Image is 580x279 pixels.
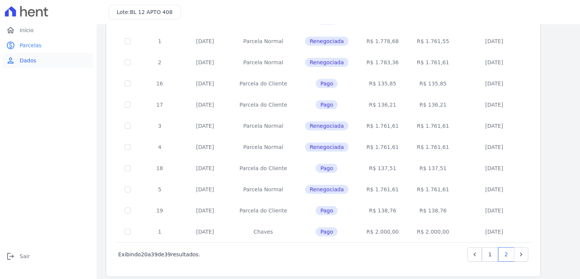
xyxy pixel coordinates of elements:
[125,165,131,171] input: Só é possível selecionar pagamentos em aberto
[180,73,230,94] td: [DATE]
[20,26,34,34] span: Início
[458,221,530,242] td: [DATE]
[230,221,296,242] td: Chaves
[514,247,528,262] a: Next
[305,121,348,130] span: Renegociada
[408,221,458,242] td: R$ 2.000,00
[125,123,131,129] input: Só é possível selecionar pagamentos em aberto
[140,179,180,200] td: 5
[358,73,408,94] td: R$ 135,85
[458,73,530,94] td: [DATE]
[151,251,158,257] span: 39
[6,56,15,65] i: person
[140,221,180,242] td: 1
[408,31,458,52] td: R$ 1.761,55
[408,73,458,94] td: R$ 135,85
[125,144,131,150] input: Só é possível selecionar pagamentos em aberto
[3,53,94,68] a: personDados
[316,227,338,236] span: Pago
[3,23,94,38] a: homeInício
[358,200,408,221] td: R$ 138,76
[230,179,296,200] td: Parcela Normal
[230,52,296,73] td: Parcela Normal
[358,31,408,52] td: R$ 1.778,68
[458,94,530,115] td: [DATE]
[130,9,173,15] span: BL 12 APTO 408
[316,79,338,88] span: Pago
[305,185,348,194] span: Renegociada
[118,251,200,258] p: Exibindo a de resultados.
[230,94,296,115] td: Parcela do Cliente
[408,158,458,179] td: R$ 137,51
[408,52,458,73] td: R$ 1.761,61
[117,8,173,16] h3: Lote:
[20,42,42,49] span: Parcelas
[20,253,30,260] span: Sair
[125,38,131,44] input: Só é possível selecionar pagamentos em aberto
[408,136,458,158] td: R$ 1.761,61
[6,252,15,261] i: logout
[305,58,348,67] span: Renegociada
[458,158,530,179] td: [DATE]
[482,247,498,262] a: 1
[458,52,530,73] td: [DATE]
[230,158,296,179] td: Parcela do Cliente
[458,31,530,52] td: [DATE]
[458,179,530,200] td: [DATE]
[467,247,482,262] a: Previous
[180,115,230,136] td: [DATE]
[180,200,230,221] td: [DATE]
[358,52,408,73] td: R$ 1.783,36
[125,208,131,214] input: Só é possível selecionar pagamentos em aberto
[316,206,338,215] span: Pago
[458,200,530,221] td: [DATE]
[230,200,296,221] td: Parcela do Cliente
[20,57,36,64] span: Dados
[125,186,131,192] input: Só é possível selecionar pagamentos em aberto
[180,158,230,179] td: [DATE]
[3,249,94,264] a: logoutSair
[6,26,15,35] i: home
[125,59,131,65] input: Só é possível selecionar pagamentos em aberto
[305,37,348,46] span: Renegociada
[408,94,458,115] td: R$ 136,21
[230,31,296,52] td: Parcela Normal
[316,100,338,109] span: Pago
[180,31,230,52] td: [DATE]
[140,31,180,52] td: 1
[140,158,180,179] td: 18
[164,251,171,257] span: 39
[408,115,458,136] td: R$ 1.761,61
[358,221,408,242] td: R$ 2.000,00
[140,136,180,158] td: 4
[358,158,408,179] td: R$ 137,51
[6,41,15,50] i: paid
[180,136,230,158] td: [DATE]
[125,102,131,108] input: Só é possível selecionar pagamentos em aberto
[230,136,296,158] td: Parcela Normal
[358,94,408,115] td: R$ 136,21
[125,229,131,235] input: Só é possível selecionar pagamentos em aberto
[140,200,180,221] td: 19
[140,73,180,94] td: 16
[180,94,230,115] td: [DATE]
[498,247,514,262] a: 2
[140,52,180,73] td: 2
[305,143,348,152] span: Renegociada
[230,73,296,94] td: Parcela do Cliente
[358,115,408,136] td: R$ 1.761,61
[230,115,296,136] td: Parcela Normal
[180,221,230,242] td: [DATE]
[358,136,408,158] td: R$ 1.761,61
[408,179,458,200] td: R$ 1.761,61
[458,136,530,158] td: [DATE]
[140,115,180,136] td: 3
[408,200,458,221] td: R$ 138,76
[141,251,148,257] span: 20
[140,94,180,115] td: 17
[458,115,530,136] td: [DATE]
[125,81,131,87] input: Só é possível selecionar pagamentos em aberto
[316,164,338,173] span: Pago
[3,38,94,53] a: paidParcelas
[180,52,230,73] td: [DATE]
